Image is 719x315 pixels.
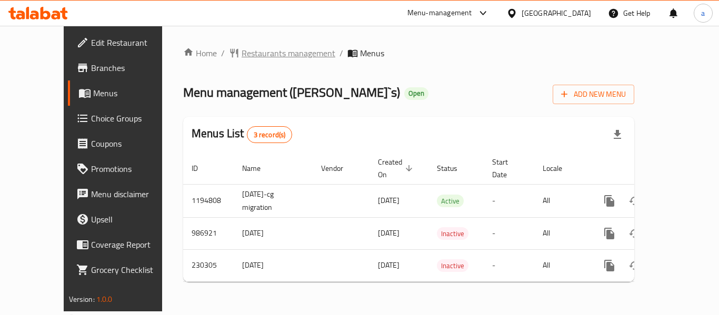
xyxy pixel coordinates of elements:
td: - [484,217,534,249]
span: Open [404,89,428,98]
h2: Menus List [192,126,292,143]
a: Edit Restaurant [68,30,184,55]
span: Upsell [91,213,175,226]
span: Inactive [437,228,468,240]
a: Menu disclaimer [68,181,184,207]
span: Coverage Report [91,238,175,251]
span: Coupons [91,137,175,150]
div: Total records count [247,126,293,143]
span: 3 record(s) [247,130,292,140]
a: Menus [68,80,184,106]
a: Restaurants management [229,47,335,59]
li: / [221,47,225,59]
nav: breadcrumb [183,47,634,59]
td: [DATE] [234,217,313,249]
div: Inactive [437,227,468,240]
a: Coverage Report [68,232,184,257]
span: Locale [543,162,576,175]
div: Open [404,87,428,100]
span: ID [192,162,212,175]
span: Menu disclaimer [91,188,175,200]
span: Restaurants management [242,47,335,59]
span: Created On [378,156,416,181]
div: Menu-management [407,7,472,19]
td: All [534,249,588,281]
a: Promotions [68,156,184,181]
a: Grocery Checklist [68,257,184,282]
button: Change Status [622,221,647,246]
table: enhanced table [183,153,706,282]
a: Choice Groups [68,106,184,131]
span: Promotions [91,162,175,175]
span: [DATE] [378,226,400,240]
span: Choice Groups [91,112,175,125]
td: 1194808 [183,184,234,217]
span: Active [437,195,464,207]
td: - [484,184,534,217]
td: [DATE] [234,249,313,281]
span: [DATE] [378,194,400,207]
span: [DATE] [378,258,400,272]
span: Vendor [321,162,357,175]
button: more [597,253,622,278]
td: [DATE]-cg migration [234,184,313,217]
a: Branches [68,55,184,80]
th: Actions [588,153,706,185]
span: Version: [69,292,95,306]
td: - [484,249,534,281]
a: Coupons [68,131,184,156]
button: more [597,188,622,214]
span: 1.0.0 [96,292,113,306]
td: All [534,184,588,217]
span: a [701,7,705,19]
span: Branches [91,62,175,74]
a: Home [183,47,217,59]
td: 986921 [183,217,234,249]
div: [GEOGRAPHIC_DATA] [522,7,591,19]
button: Change Status [622,188,647,214]
a: Upsell [68,207,184,232]
span: Status [437,162,471,175]
span: Menus [93,87,175,99]
span: Menu management ( [PERSON_NAME]`s ) [183,80,400,104]
span: Grocery Checklist [91,263,175,276]
span: Name [242,162,274,175]
button: more [597,221,622,246]
button: Change Status [622,253,647,278]
button: Add New Menu [553,85,634,104]
span: Menus [360,47,384,59]
li: / [339,47,343,59]
span: Edit Restaurant [91,36,175,49]
div: Export file [605,122,630,147]
span: Inactive [437,260,468,272]
td: All [534,217,588,249]
span: Start Date [492,156,522,181]
span: Add New Menu [561,88,626,101]
td: 230305 [183,249,234,281]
